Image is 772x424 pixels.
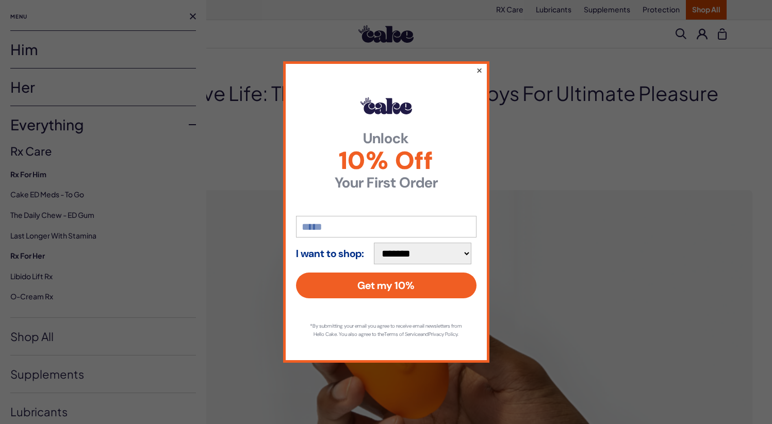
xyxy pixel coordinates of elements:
img: Hello Cake [360,97,412,114]
strong: I want to shop: [296,248,364,259]
p: *By submitting your email you agree to receive email newsletters from Hello Cake. You also agree ... [306,322,466,338]
button: Get my 10% [296,273,477,298]
strong: Unlock [296,131,477,146]
button: × [475,64,482,76]
a: Terms of Service [384,331,420,337]
strong: Your First Order [296,176,477,190]
span: 10% Off [296,148,477,173]
a: Privacy Policy [429,331,457,337]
